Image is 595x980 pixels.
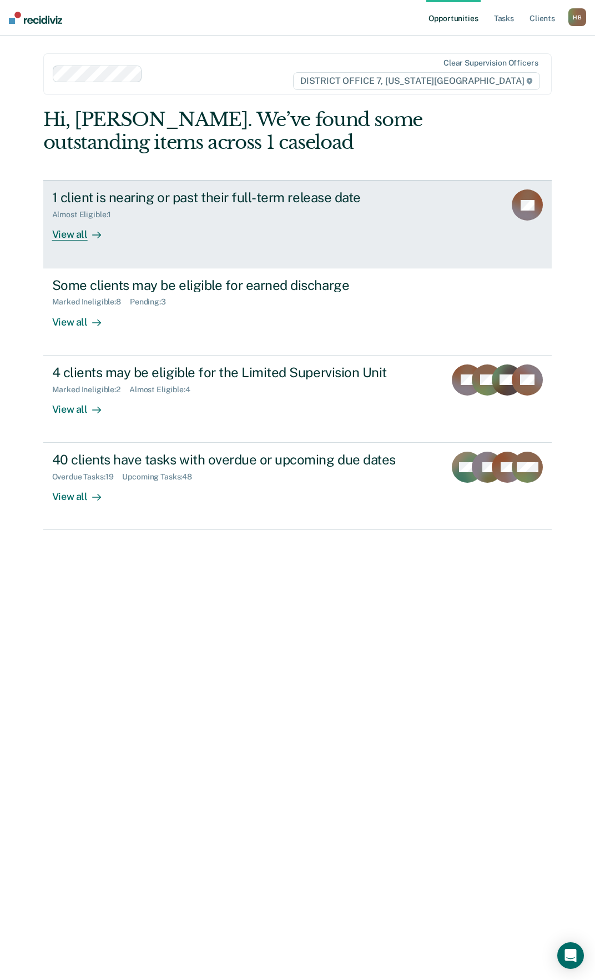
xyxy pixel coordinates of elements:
div: Some clients may be eligible for earned discharge [52,277,442,293]
div: Almost Eligible : 4 [129,385,199,394]
span: DISTRICT OFFICE 7, [US_STATE][GEOGRAPHIC_DATA] [293,72,540,90]
div: Marked Ineligible : 2 [52,385,129,394]
div: View all [52,307,114,328]
div: Marked Ineligible : 8 [52,297,130,307]
div: Upcoming Tasks : 48 [122,472,201,482]
div: Almost Eligible : 1 [52,210,120,219]
div: 4 clients may be eligible for the Limited Supervision Unit [52,364,437,381]
div: 40 clients have tasks with overdue or upcoming due dates [52,452,437,468]
a: 4 clients may be eligible for the Limited Supervision UnitMarked Ineligible:2Almost Eligible:4Vie... [43,356,552,443]
div: Open Intercom Messenger [557,942,584,969]
img: Recidiviz [9,12,62,24]
a: Some clients may be eligible for earned dischargeMarked Ineligible:8Pending:3View all [43,268,552,356]
div: 1 client is nearing or past their full-term release date [52,189,442,206]
div: Pending : 3 [130,297,175,307]
button: HB [568,8,586,26]
div: View all [52,482,114,503]
div: View all [52,219,114,241]
div: View all [52,394,114,416]
a: 1 client is nearing or past their full-term release dateAlmost Eligible:1View all [43,180,552,268]
div: H B [568,8,586,26]
div: Hi, [PERSON_NAME]. We’ve found some outstanding items across 1 caseload [43,108,450,154]
a: 40 clients have tasks with overdue or upcoming due datesOverdue Tasks:19Upcoming Tasks:48View all [43,443,552,530]
div: Overdue Tasks : 19 [52,472,123,482]
div: Clear supervision officers [443,58,538,68]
